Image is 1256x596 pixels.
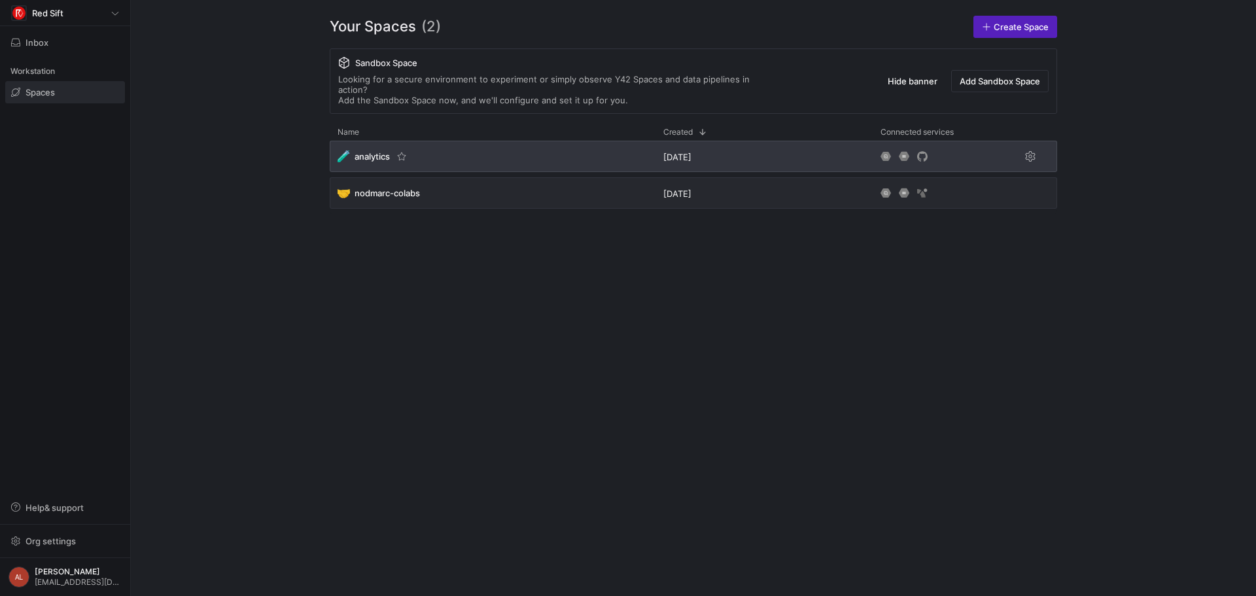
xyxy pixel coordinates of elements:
[951,70,1049,92] button: Add Sandbox Space
[888,76,937,86] span: Hide banner
[26,502,84,513] span: Help & support
[663,152,691,162] span: [DATE]
[5,31,125,54] button: Inbox
[5,497,125,519] button: Help& support
[355,188,420,198] span: nodmarc-colabs
[338,128,359,137] span: Name
[355,58,417,68] span: Sandbox Space
[5,61,125,81] div: Workstation
[338,187,349,199] span: 🤝
[35,578,122,587] span: [EMAIL_ADDRESS][DOMAIN_NAME]
[12,7,26,20] img: https://storage.googleapis.com/y42-prod-data-exchange/images/C0c2ZRu8XU2mQEXUlKrTCN4i0dD3czfOt8UZ...
[994,22,1049,32] span: Create Space
[32,8,63,18] span: Red Sift
[5,530,125,552] button: Org settings
[879,70,946,92] button: Hide banner
[35,567,122,576] span: [PERSON_NAME]
[5,81,125,103] a: Spaces
[663,128,693,137] span: Created
[881,128,954,137] span: Connected services
[355,151,390,162] span: analytics
[9,567,29,587] div: AL
[26,37,48,48] span: Inbox
[5,563,125,591] button: AL[PERSON_NAME][EMAIL_ADDRESS][DOMAIN_NAME]
[663,188,691,199] span: [DATE]
[338,74,776,105] div: Looking for a secure environment to experiment or simply observe Y42 Spaces and data pipelines in...
[5,537,125,548] a: Org settings
[26,87,55,97] span: Spaces
[26,536,76,546] span: Org settings
[960,76,1040,86] span: Add Sandbox Space
[338,150,349,162] span: 🧪
[330,16,416,38] span: Your Spaces
[330,177,1057,214] div: Press SPACE to select this row.
[421,16,441,38] span: (2)
[330,141,1057,177] div: Press SPACE to select this row.
[973,16,1057,38] a: Create Space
